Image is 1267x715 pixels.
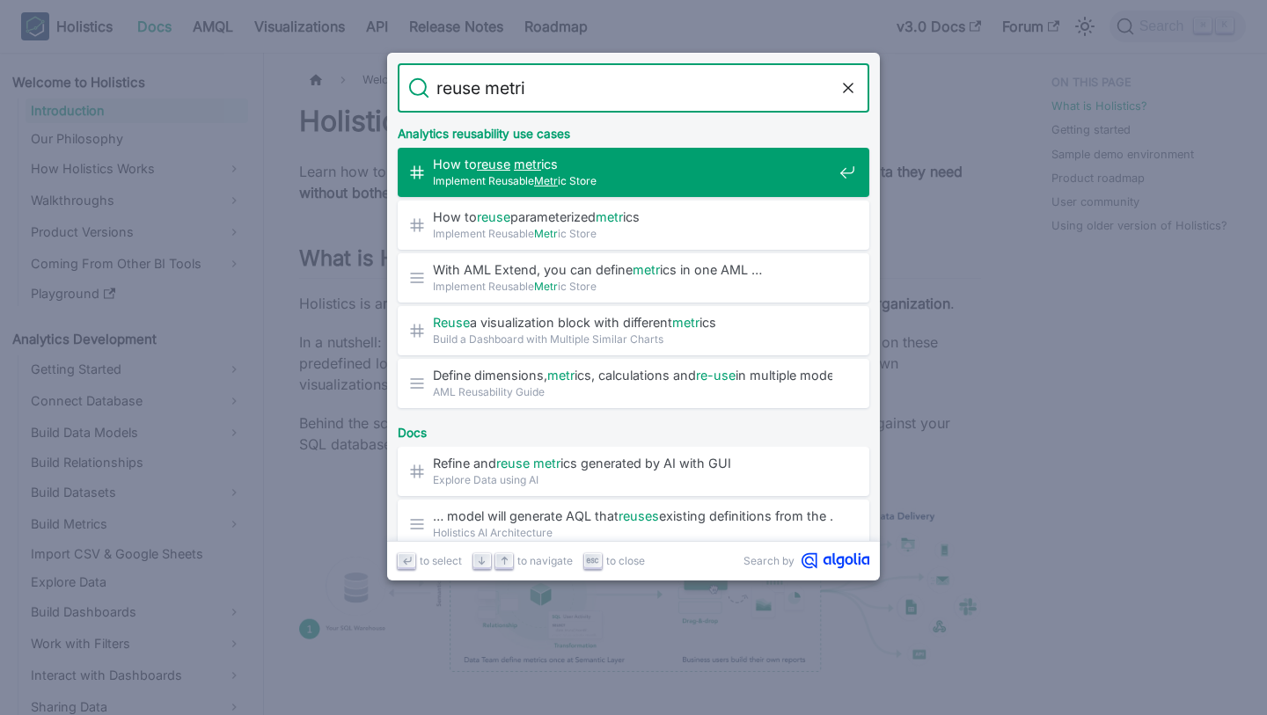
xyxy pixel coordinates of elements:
mark: reuses [619,508,659,523]
span: to select [420,552,462,569]
span: … model will generate AQL that existing definitions from the … [433,507,832,524]
svg: Arrow up [498,554,511,567]
span: Implement Reusable ic Store [433,172,832,189]
mark: re-use [696,368,736,383]
mark: metr [547,368,575,383]
span: Search by [743,552,795,569]
mark: reuse [496,456,530,471]
mark: metr [533,456,560,471]
a: How toreuse metrics​Implement ReusableMetric Store [398,148,869,197]
span: to close [606,552,645,569]
a: Reusea visualization block with differentmetrics​Build a Dashboard with Multiple Similar Charts [398,306,869,355]
a: Refine andreuse metrics generated by AI with GUI​Explore Data using AI [398,447,869,496]
svg: Algolia [802,552,869,569]
svg: Enter key [400,554,414,567]
a: How toreuseparameterizedmetrics​Implement ReusableMetric Store [398,201,869,250]
a: With AML Extend, you can definemetrics in one AML …Implement ReusableMetric Store [398,253,869,303]
span: Define dimensions, ics, calculations and in multiple models [433,367,832,383]
mark: metr [633,262,660,277]
span: How to parameterized ics​ [433,208,832,225]
span: How to ics​ [433,156,832,172]
a: Define dimensions,metrics, calculations andre-usein multiple modelsAML Reusability Guide [398,359,869,408]
span: Explore Data using AI [433,471,832,488]
div: Docs [394,412,873,447]
a: Search byAlgolia [743,552,869,569]
span: With AML Extend, you can define ics in one AML … [433,261,832,278]
mark: reuse [477,209,510,224]
a: … model will generate AQL thatreusesexisting definitions from the …Holistics AI Architecture [398,500,869,549]
span: to navigate [517,552,573,569]
span: Refine and ics generated by AI with GUI​ [433,455,832,471]
button: Clear the query [838,77,859,98]
span: AML Reusability Guide [433,383,832,400]
div: Analytics reusability use cases [394,113,873,148]
mark: metr [596,209,623,224]
mark: Metr [534,280,558,293]
svg: Escape key [586,554,599,567]
input: Search docs [429,63,838,113]
mark: Metr [534,174,558,187]
mark: metr [514,157,541,171]
mark: Metr [534,227,558,240]
mark: metr [672,315,699,330]
mark: reuse [477,157,510,171]
svg: Arrow down [475,554,488,567]
span: Holistics AI Architecture [433,524,832,541]
span: Implement Reusable ic Store [433,278,832,295]
span: a visualization block with different ics​ [433,314,832,331]
span: Implement Reusable ic Store [433,225,832,242]
mark: Reuse [433,315,470,330]
span: Build a Dashboard with Multiple Similar Charts [433,331,832,347]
